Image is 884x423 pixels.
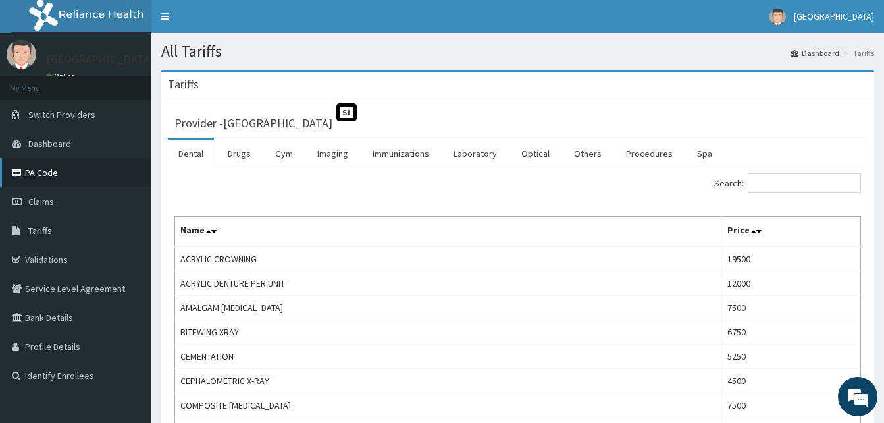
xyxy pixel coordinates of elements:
img: User Image [7,40,36,69]
h3: Tariffs [168,78,199,90]
li: Tariffs [841,47,874,59]
td: 7500 [721,296,860,320]
a: Others [563,140,612,167]
a: Spa [687,140,723,167]
span: St [336,103,357,121]
a: Laboratory [443,140,507,167]
td: ACRYLIC DENTURE PER UNIT [175,271,722,296]
span: Tariffs [28,225,52,237]
a: Drugs [217,140,261,167]
td: 4500 [721,369,860,393]
a: Optical [511,140,560,167]
h1: All Tariffs [161,43,874,60]
td: 7500 [721,393,860,418]
th: Price [721,217,860,247]
a: Immunizations [362,140,440,167]
td: ACRYLIC CROWNING [175,246,722,271]
a: Gym [265,140,303,167]
span: [GEOGRAPHIC_DATA] [794,11,874,22]
a: Dashboard [791,47,839,59]
td: 19500 [721,246,860,271]
a: Imaging [307,140,359,167]
span: Switch Providers [28,109,95,121]
td: BITEWING XRAY [175,320,722,345]
p: [GEOGRAPHIC_DATA] [46,53,155,65]
th: Name [175,217,722,247]
span: Claims [28,196,54,208]
a: Online [46,72,78,81]
a: Procedures [615,140,683,167]
td: COMPOSITE [MEDICAL_DATA] [175,393,722,418]
img: User Image [769,9,786,25]
label: Search: [714,173,861,193]
td: 6750 [721,320,860,345]
td: 5250 [721,345,860,369]
td: AMALGAM [MEDICAL_DATA] [175,296,722,320]
td: 12000 [721,271,860,296]
td: CEPHALOMETRIC X-RAY [175,369,722,393]
a: Dental [168,140,214,167]
h3: Provider - [GEOGRAPHIC_DATA] [174,117,332,129]
input: Search: [748,173,861,193]
span: Dashboard [28,138,71,150]
td: CEMENTATION [175,345,722,369]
